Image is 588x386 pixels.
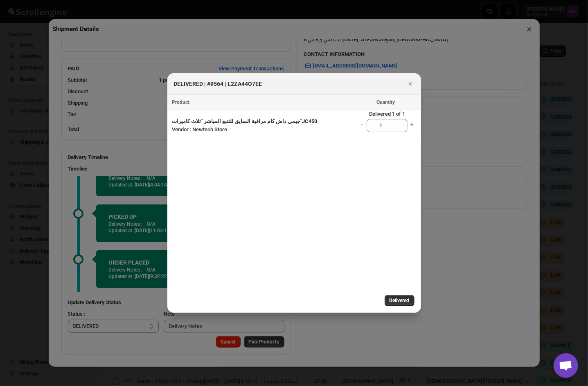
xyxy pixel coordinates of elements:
[385,295,415,306] button: Delivered
[172,99,190,105] span: Product
[172,117,327,126] h3: جيمي داش كام مراقبة السايق للتتبع المباشر "ثلاث كاميرات"JC450
[410,121,413,128] span: +
[358,118,367,133] a: -
[361,121,363,128] span: -
[554,353,578,378] a: دردشة مفتوحة
[405,78,416,90] button: Close
[408,118,417,133] a: +
[174,80,262,88] h2: DELIVERED | #9564 | L2ZA44O7EE
[390,297,410,304] span: Delivered
[376,99,395,105] span: Quantity
[172,126,228,132] span: Vendor : Newtech Store
[353,110,421,118] span: Delivered 1 of 1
